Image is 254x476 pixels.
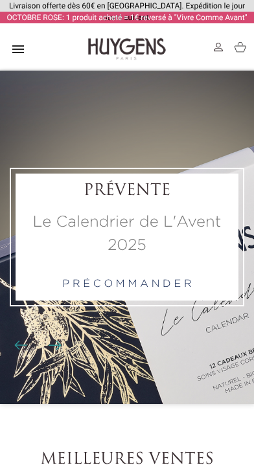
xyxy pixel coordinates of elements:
a: p r é c o m m a n d e r [62,279,191,289]
i:  [10,41,26,57]
a: Le Calendrier de L'Avent 2025 [29,210,225,257]
h2: Meilleures ventes [10,451,244,470]
div: Boutons du carrousel [19,334,55,354]
a: PRÉVENTE [29,182,225,201]
img: Huygens [88,37,166,62]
